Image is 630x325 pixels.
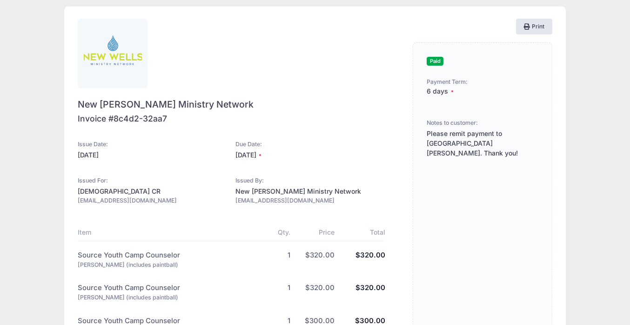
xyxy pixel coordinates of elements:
[295,241,339,274] td: $320.00
[295,274,339,306] td: $320.00
[78,187,228,196] div: [DEMOGRAPHIC_DATA] CR
[339,223,385,241] th: Total
[78,113,167,125] div: Invoice #8c4d2-32aa7
[262,223,295,241] th: Qty.
[235,187,386,196] div: New [PERSON_NAME] Ministry Network
[78,250,258,260] div: Source Youth Camp Counselor
[78,150,228,160] div: [DATE]
[427,78,538,87] div: Payment Term:
[339,241,385,274] td: $320.00
[427,87,538,96] div: 6 days
[78,293,258,302] div: [PERSON_NAME] (includes paintball)
[516,19,552,34] button: Print
[262,241,295,274] td: 1
[78,176,228,185] div: Issued For:
[235,176,386,185] div: Issued By:
[427,119,478,128] div: Notes to customer:
[235,140,386,149] div: Due Date:
[78,196,228,205] div: [EMAIL_ADDRESS][DOMAIN_NAME]
[235,196,386,205] div: [EMAIL_ADDRESS][DOMAIN_NAME]
[339,274,385,306] td: $320.00
[427,57,443,66] span: Paid
[78,261,258,270] div: [PERSON_NAME] (includes paintball)
[84,25,142,83] img: logo
[78,140,228,149] div: Issue Date:
[295,223,339,241] th: Price
[235,150,260,160] span: [DATE]
[262,274,295,306] td: 1
[78,283,258,293] div: Source Youth Camp Counselor
[78,98,381,111] span: New [PERSON_NAME] Ministry Network
[427,129,538,158] div: Please remit payment to [GEOGRAPHIC_DATA][PERSON_NAME]. Thank you!
[78,223,262,241] th: Item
